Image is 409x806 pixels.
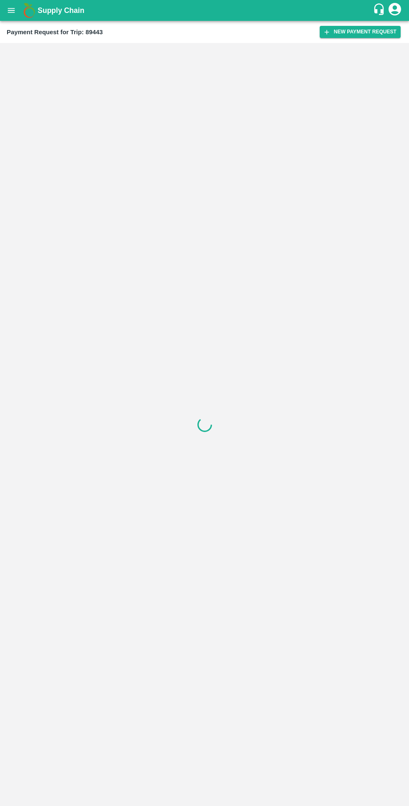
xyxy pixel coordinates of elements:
[38,5,373,16] a: Supply Chain
[2,1,21,20] button: open drawer
[38,6,84,15] b: Supply Chain
[7,29,103,35] b: Payment Request for Trip: 89443
[320,26,401,38] button: New Payment Request
[21,2,38,19] img: logo
[387,2,402,19] div: account of current user
[373,3,387,18] div: customer-support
